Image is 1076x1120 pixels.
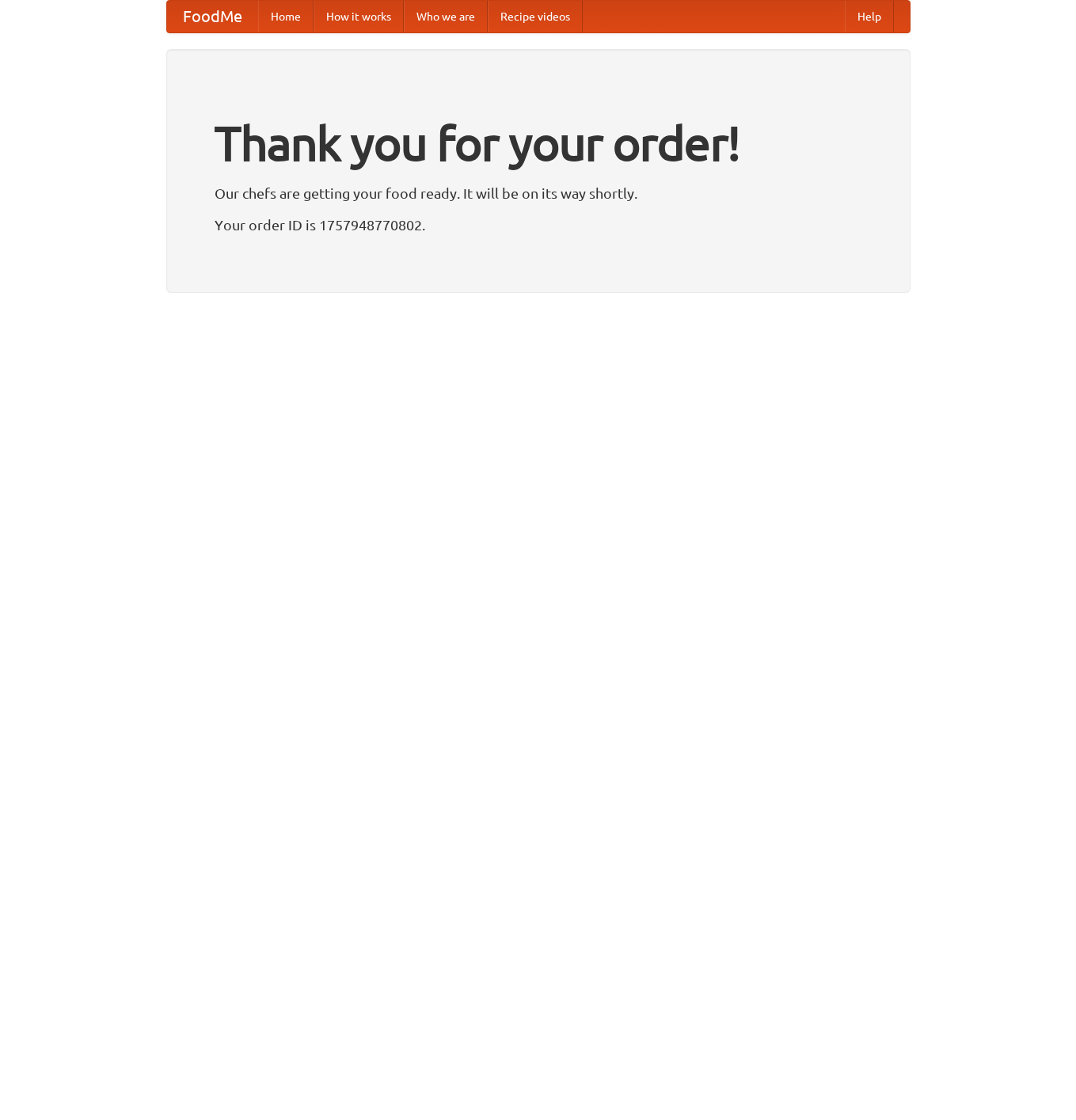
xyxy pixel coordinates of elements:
a: Recipe videos [488,1,583,32]
p: Your order ID is 1757948770802. [215,213,862,237]
h1: Thank you for your order! [215,105,862,181]
a: Home [258,1,314,32]
p: Our chefs are getting your food ready. It will be on its way shortly. [215,181,862,205]
a: Who we are [404,1,488,32]
a: FoodMe [167,1,258,32]
a: Help [845,1,894,32]
a: How it works [314,1,404,32]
